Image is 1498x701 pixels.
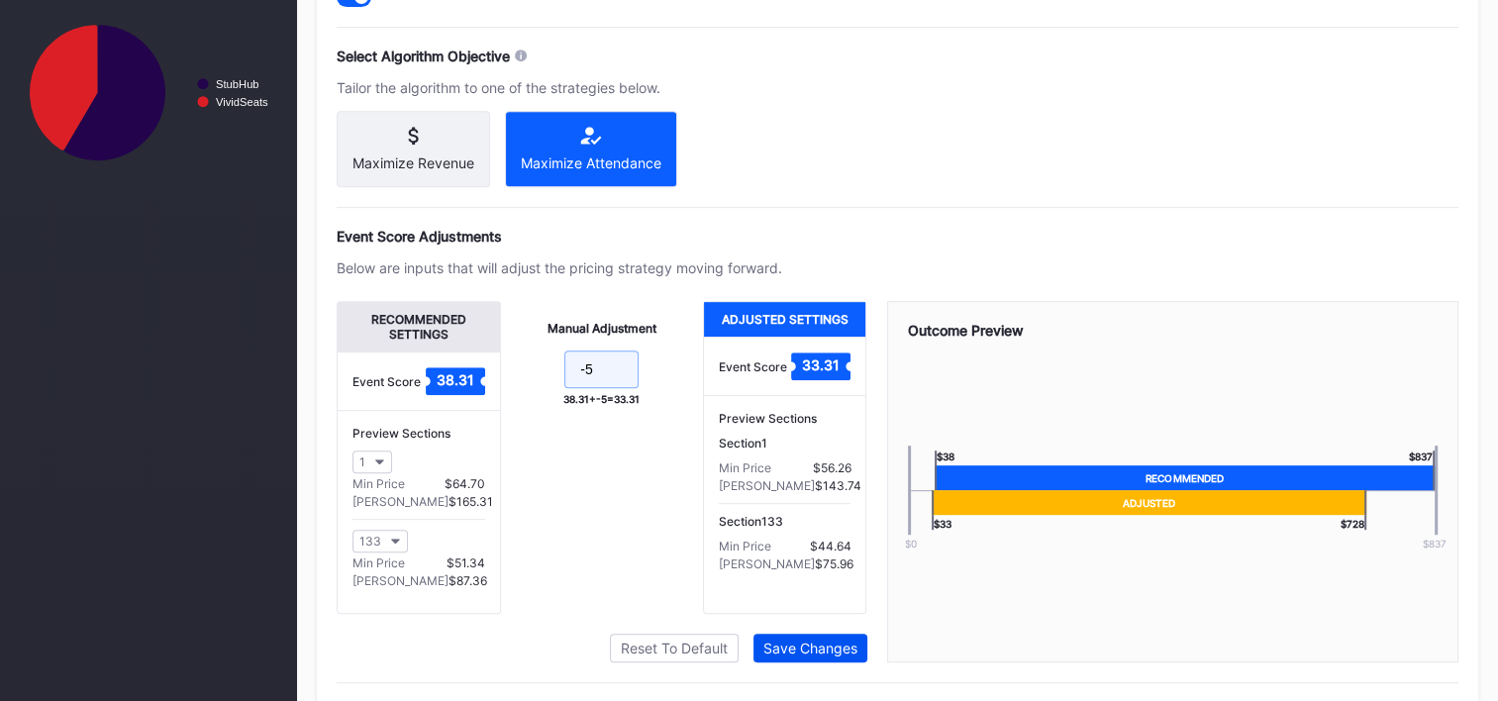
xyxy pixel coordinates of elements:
[802,356,840,373] text: 33.31
[352,476,405,491] div: Min Price
[352,573,449,588] div: [PERSON_NAME]
[359,534,381,549] div: 133
[719,514,851,529] div: Section 133
[352,555,405,570] div: Min Price
[935,451,954,465] div: $ 38
[447,555,485,570] div: $51.34
[1409,451,1435,465] div: $ 837
[809,539,850,553] div: $44.64
[908,322,1439,339] div: Outcome Preview
[763,640,857,656] div: Save Changes
[719,359,787,374] div: Event Score
[812,460,850,475] div: $56.26
[719,478,815,493] div: [PERSON_NAME]
[876,538,946,550] div: $0
[719,556,815,571] div: [PERSON_NAME]
[352,530,408,552] button: 133
[337,79,782,96] div: Tailor the algorithm to one of the strategies below.
[337,259,782,276] div: Below are inputs that will adjust the pricing strategy moving forward.
[521,154,661,171] div: Maximize Attendance
[449,573,487,588] div: $87.36
[352,374,421,389] div: Event Score
[1400,538,1469,550] div: $ 837
[337,48,510,64] div: Select Algorithm Objective
[932,490,1366,515] div: Adjusted
[337,228,1458,245] div: Event Score Adjustments
[548,321,656,336] div: Manual Adjustment
[719,411,851,426] div: Preview Sections
[610,634,739,662] button: Reset To Default
[449,494,493,509] div: $165.31
[216,78,259,90] text: StubHub
[1341,515,1366,530] div: $ 728
[753,634,867,662] button: Save Changes
[719,460,771,475] div: Min Price
[437,371,474,388] text: 38.31
[563,393,640,405] div: 38.31 + -5 = 33.31
[352,494,449,509] div: [PERSON_NAME]
[338,302,500,351] div: Recommended Settings
[352,154,474,171] div: Maximize Revenue
[359,454,365,469] div: 1
[719,539,771,553] div: Min Price
[932,515,951,530] div: $ 33
[935,465,1435,490] div: Recommended
[216,96,268,108] text: VividSeats
[704,302,866,337] div: Adjusted Settings
[621,640,728,656] div: Reset To Default
[352,451,392,473] button: 1
[20,6,277,179] svg: Chart title
[719,436,851,451] div: Section 1
[445,476,485,491] div: $64.70
[352,426,485,441] div: Preview Sections
[815,556,853,571] div: $75.96
[815,478,861,493] div: $143.74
